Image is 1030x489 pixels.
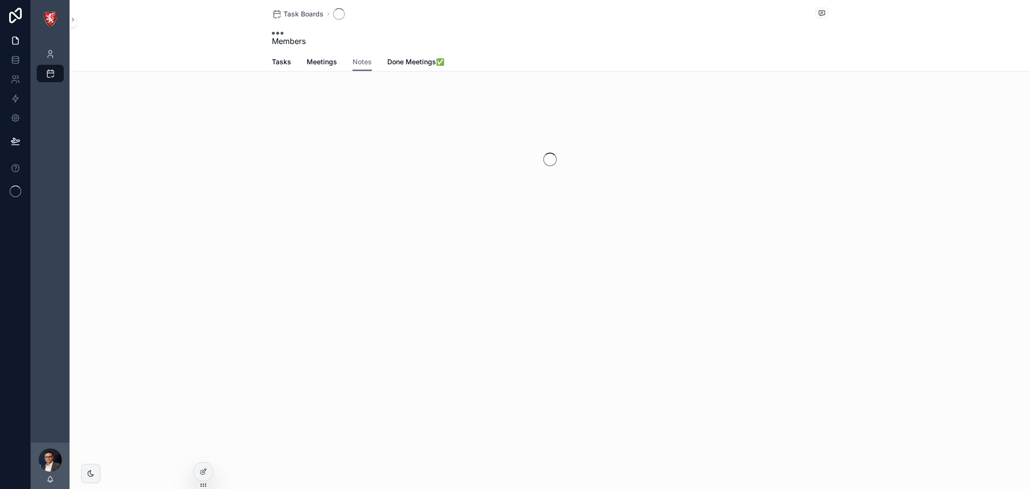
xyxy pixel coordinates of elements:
[272,9,324,19] a: Task Boards
[272,53,291,72] a: Tasks
[31,39,70,95] div: scrollable content
[272,35,306,47] span: Members
[307,57,337,67] span: Meetings
[353,57,372,67] span: Notes
[283,9,324,19] span: Task Boards
[272,57,291,67] span: Tasks
[353,53,372,72] a: Notes
[387,53,444,72] a: Done Meetings✅
[42,12,58,27] img: App logo
[387,57,444,67] span: Done Meetings✅
[307,53,337,72] a: Meetings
